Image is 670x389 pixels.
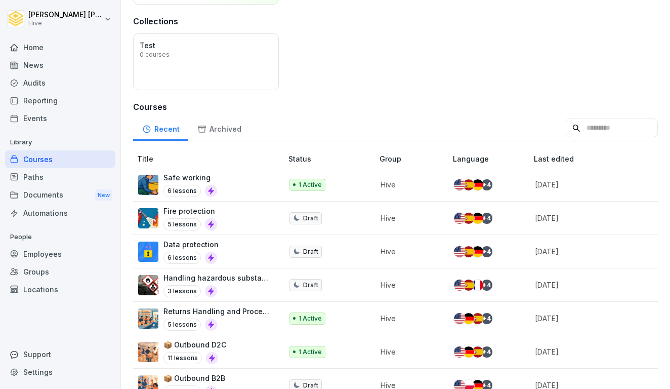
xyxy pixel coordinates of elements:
p: Handling hazardous substances [163,273,272,283]
p: Group [380,153,449,164]
p: 3 lessons [163,285,201,297]
img: de.svg [472,179,483,190]
p: 5 lessons [163,319,201,331]
p: Returns Handling and Process Flow [163,306,272,317]
p: 1 Active [299,314,322,323]
a: Recent [133,115,188,141]
img: de.svg [472,246,483,257]
p: People [5,229,115,245]
p: [PERSON_NAME] [PERSON_NAME] [28,11,102,19]
img: es.svg [472,313,483,324]
img: us.svg [454,213,465,224]
img: es.svg [472,346,483,358]
div: + 4 [481,280,492,291]
p: 6 lessons [163,185,201,197]
p: 11 lessons [163,352,202,364]
p: Hive [381,346,437,357]
a: Locations [5,281,115,298]
img: b0iy7e1gfawqjs4nezxuanzk.png [138,208,158,228]
a: Groups [5,263,115,281]
img: es.svg [463,213,474,224]
img: de.svg [463,346,474,358]
div: + 4 [481,246,492,257]
a: Events [5,109,115,127]
p: [DATE] [535,346,638,357]
div: Paths [5,168,115,186]
div: + 4 [481,213,492,224]
p: Hive [28,20,102,27]
img: us.svg [454,346,465,358]
img: es.svg [463,246,474,257]
img: whxspouhdmc5dw11exs3agrf.png [138,308,158,329]
img: us.svg [454,313,465,324]
p: Fire protection [163,206,217,216]
div: Documents [5,186,115,205]
h3: Courses [133,101,658,113]
p: 0 courses [140,52,170,58]
img: aul0s4anxaw34jzwydbhh5d5.png [138,342,158,362]
div: + 4 [481,179,492,190]
a: Automations [5,204,115,222]
p: Hive [381,313,437,324]
img: de.svg [463,313,474,324]
img: ro33qf0i8ndaw7nkfv0stvse.png [138,275,158,295]
p: [DATE] [535,313,638,324]
p: Hive [381,280,437,290]
a: DocumentsNew [5,186,115,205]
img: gp1n7epbxsf9lzaihqn479zn.png [138,242,158,262]
img: us.svg [454,179,465,190]
img: us.svg [454,280,465,291]
a: Reporting [5,92,115,109]
img: fr.svg [472,280,483,291]
p: [DATE] [535,280,638,290]
p: Language [453,153,530,164]
img: ns5fm27uu5em6705ixom0yjt.png [138,175,158,195]
p: Data protection [163,239,219,250]
p: [DATE] [535,246,638,257]
a: Employees [5,245,115,263]
p: [DATE] [535,213,638,223]
p: Status [288,153,375,164]
p: Title [137,153,284,164]
p: Hive [381,179,437,190]
a: Home [5,38,115,56]
p: Last edited [534,153,650,164]
p: Draft [303,214,318,223]
p: Library [5,134,115,150]
a: News [5,56,115,74]
img: es.svg [463,280,474,291]
p: Draft [303,247,318,256]
img: us.svg [454,246,465,257]
a: Archived [188,115,250,141]
div: New [95,189,112,201]
a: Audits [5,74,115,92]
div: + 4 [481,313,492,324]
p: 1 Active [299,180,322,189]
p: Draft [303,281,318,290]
img: de.svg [472,213,483,224]
img: es.svg [463,179,474,190]
p: 📦 Outbound D2C [163,339,226,350]
p: Safe working [163,172,217,183]
a: Settings [5,363,115,381]
a: Test0 courses [133,33,279,90]
p: Hive [381,246,437,257]
p: 6 lessons [163,252,201,264]
div: Support [5,345,115,363]
div: + 4 [481,346,492,358]
a: Courses [5,150,115,168]
p: 📦 Outbound B2B [163,373,225,383]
